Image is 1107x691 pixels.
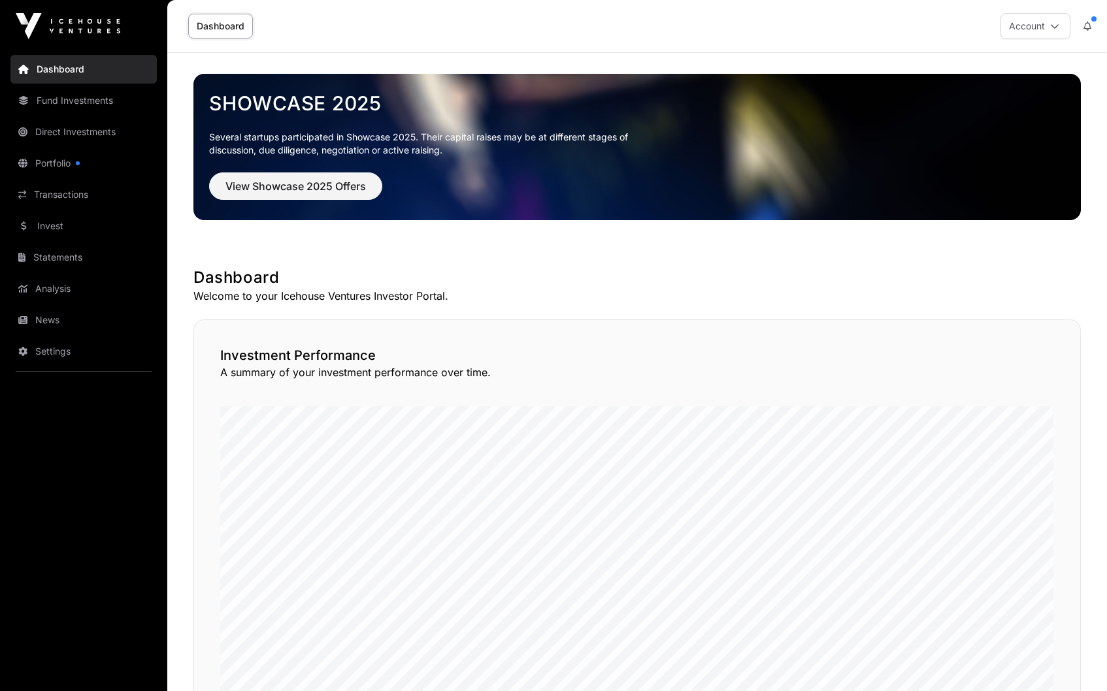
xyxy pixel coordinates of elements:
a: Showcase 2025 [209,91,1065,115]
h1: Dashboard [193,267,1081,288]
img: Icehouse Ventures Logo [16,13,120,39]
a: Statements [10,243,157,272]
a: News [10,306,157,334]
a: Transactions [10,180,157,209]
a: Direct Investments [10,118,157,146]
a: Invest [10,212,157,240]
a: Dashboard [188,14,253,39]
a: Dashboard [10,55,157,84]
button: Account [1000,13,1070,39]
button: View Showcase 2025 Offers [209,172,382,200]
p: A summary of your investment performance over time. [220,364,1054,380]
p: Several startups participated in Showcase 2025. Their capital raises may be at different stages o... [209,131,648,157]
iframe: Chat Widget [1042,628,1107,691]
a: View Showcase 2025 Offers [209,185,382,199]
h2: Investment Performance [220,346,1054,364]
p: Welcome to your Icehouse Ventures Investor Portal. [193,288,1081,304]
a: Analysis [10,274,157,303]
a: Portfolio [10,149,157,178]
a: Settings [10,337,157,366]
span: View Showcase 2025 Offers [225,178,366,194]
img: Showcase 2025 [193,74,1081,220]
a: Fund Investments [10,86,157,115]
